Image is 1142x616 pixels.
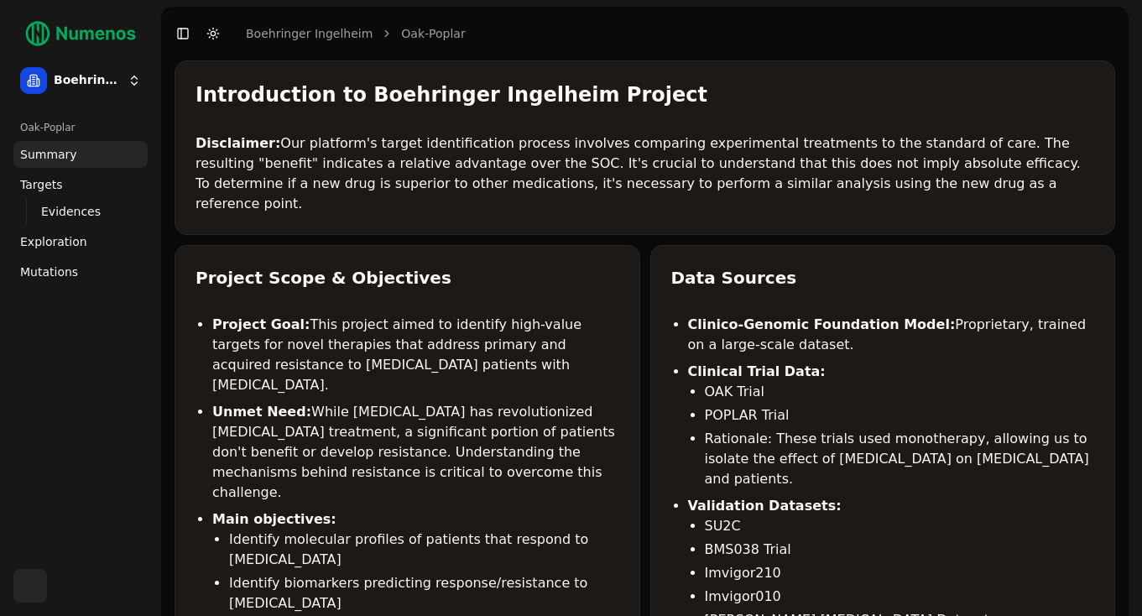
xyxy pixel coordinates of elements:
span: Mutations [20,264,78,280]
a: Exploration [13,228,148,255]
strong: Unmet Need: [212,404,311,420]
a: Targets [13,171,148,198]
span: Evidences [41,203,101,220]
strong: Disclaimer: [196,135,280,151]
li: BMS038 Trial [705,540,1095,560]
li: This project aimed to identify high-value targets for novel therapies that address primary and ac... [212,315,619,395]
button: Boehringer Ingelheim [13,60,148,101]
a: Oak-Poplar [401,25,465,42]
li: OAK Trial [705,382,1095,402]
li: Identify molecular profiles of patients that respond to [MEDICAL_DATA] [229,530,619,570]
a: Mutations [13,258,148,285]
button: Toggle Sidebar [171,22,195,45]
div: Introduction to Boehringer Ingelheim Project [196,81,1094,108]
li: Proprietary, trained on a large-scale dataset. [688,315,1095,355]
li: While [MEDICAL_DATA] has revolutionized [MEDICAL_DATA] treatment, a significant portion of patien... [212,402,619,503]
a: Summary [13,141,148,168]
span: Exploration [20,233,87,250]
div: Data Sources [671,266,1095,290]
strong: Project Goal: [212,316,310,332]
a: Boehringer Ingelheim [246,25,373,42]
nav: breadcrumb [246,25,466,42]
strong: Clinical Trial Data: [688,363,826,379]
img: Numenos [13,13,148,54]
li: POPLAR Trial [705,405,1095,425]
p: Our platform's target identification process involves comparing experimental treatments to the st... [196,133,1094,214]
strong: Main objectives: [212,511,336,527]
li: Identify biomarkers predicting response/resistance to [MEDICAL_DATA] [229,573,619,613]
li: Rationale: These trials used monotherapy, allowing us to isolate the effect of [MEDICAL_DATA] on ... [705,429,1095,489]
span: Targets [20,176,63,193]
div: Project Scope & Objectives [196,266,619,290]
strong: Validation Datasets: [688,498,842,514]
strong: Clinico-Genomic Foundation Model: [688,316,956,332]
li: Imvigor210 [705,563,1095,583]
div: Oak-Poplar [13,114,148,141]
button: Toggle Dark Mode [201,22,225,45]
li: Imvigor010 [705,587,1095,607]
span: Boehringer Ingelheim [54,73,121,88]
a: Evidences [34,200,128,223]
span: Summary [20,146,77,163]
li: SU2C [705,516,1095,536]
